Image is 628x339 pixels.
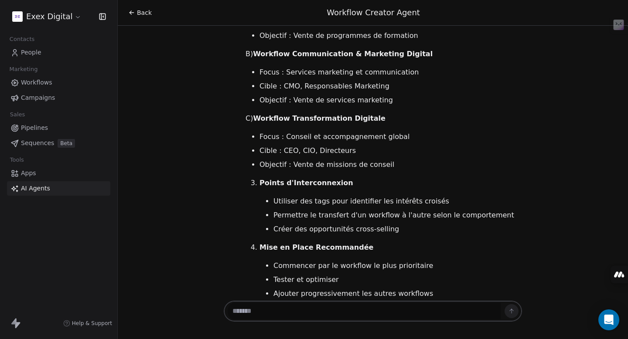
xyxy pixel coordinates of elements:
[10,9,83,24] button: Exex Digital
[6,108,29,121] span: Sales
[259,179,353,187] strong: Points d'Interconnexion
[7,136,110,150] a: SequencesBeta
[259,146,522,156] li: Cible : CEO, CIO, Directeurs
[137,8,152,17] span: Back
[327,8,420,17] span: Workflow Creator Agent
[246,48,522,60] p: B)
[273,275,522,285] li: Tester et optimiser
[7,121,110,135] a: Pipelines
[253,50,433,58] strong: Workflow Communication & Marketing Digital
[7,45,110,60] a: People
[246,112,522,125] p: C)
[21,93,55,102] span: Campaigns
[21,184,50,193] span: AI Agents
[253,114,385,122] strong: Workflow Transformation Digitale
[21,123,48,132] span: Pipelines
[26,11,72,22] span: Exex Digital
[63,320,112,327] a: Help & Support
[259,95,522,105] li: Objectif : Vente de services marketing
[273,261,522,271] li: Commencer par le workflow le plus prioritaire
[7,91,110,105] a: Campaigns
[72,320,112,327] span: Help & Support
[6,63,41,76] span: Marketing
[259,81,522,92] li: Cible : CMO, Responsables Marketing
[259,132,522,142] li: Focus : Conseil et accompagnement global
[7,181,110,196] a: AI Agents
[273,210,522,220] li: Permettre le transfert d'un workflow à l'autre selon le comportement
[273,224,522,234] li: Créer des opportunités cross-selling
[273,196,522,207] li: Utiliser des tags pour identifier les intérêts croisés
[12,11,23,22] img: EXEX%20LOGO-1%20(1).png
[7,166,110,180] a: Apps
[21,48,41,57] span: People
[21,169,36,178] span: Apps
[21,139,54,148] span: Sequences
[259,243,373,251] strong: Mise en Place Recommandée
[7,75,110,90] a: Workflows
[259,31,522,41] li: Objectif : Vente de programmes de formation
[598,309,619,330] div: Open Intercom Messenger
[259,67,522,78] li: Focus : Services marketing et communication
[58,139,75,148] span: Beta
[6,153,27,166] span: Tools
[259,159,522,170] li: Objectif : Vente de missions de conseil
[6,33,38,46] span: Contacts
[21,78,52,87] span: Workflows
[273,288,522,299] li: Ajouter progressivement les autres workflows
